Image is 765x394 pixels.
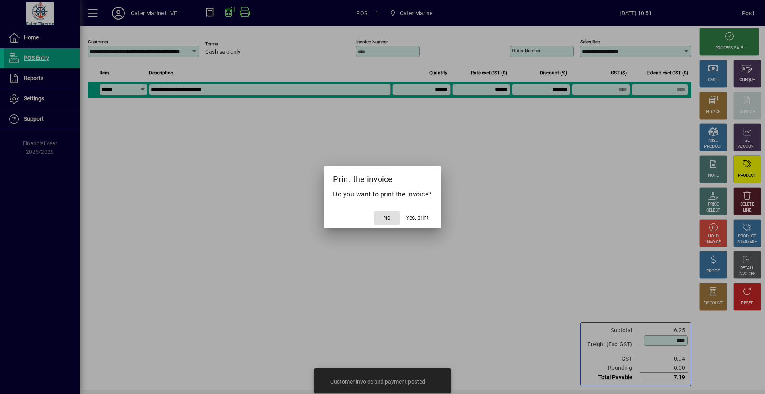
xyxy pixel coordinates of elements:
[403,211,432,225] button: Yes, print
[333,190,432,199] p: Do you want to print the invoice?
[406,214,429,222] span: Yes, print
[374,211,400,225] button: No
[383,214,390,222] span: No
[324,166,441,189] h2: Print the invoice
